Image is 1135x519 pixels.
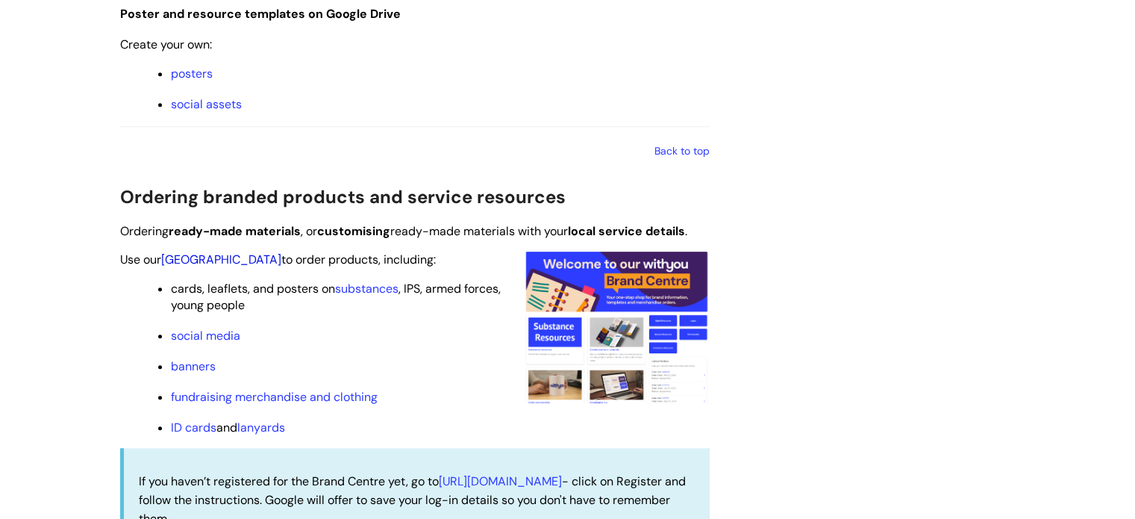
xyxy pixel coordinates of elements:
span: Ordering , or ready-made materials with your . [120,223,687,239]
span: and [171,420,285,435]
span: Create your own: [120,37,212,52]
a: banners [171,358,216,374]
a: [URL][DOMAIN_NAME] [439,473,562,489]
a: ID cards [171,420,216,435]
strong: ready-made materials [169,223,301,239]
a: Back to top [654,144,710,158]
span: Ordering branded products and service resources [120,185,566,208]
a: substances [335,281,398,296]
a: posters [171,66,213,81]
img: A screenshot of the homepage of the Brand Centre showing how easy it is to navigate [523,250,710,404]
strong: customising [317,223,390,239]
span: cards, leaflets, and posters on , IPS, armed forces, young people [171,281,501,313]
a: [GEOGRAPHIC_DATA] [161,252,281,267]
a: lanyards [237,420,285,435]
strong: local service details [568,223,685,239]
span: Poster and resource templates on Google Drive [120,6,401,22]
a: social assets [171,96,242,112]
a: social media [171,328,240,344]
span: Use our to order products, including: [120,252,436,267]
a: fundraising merchandise and clothing [171,389,378,405]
